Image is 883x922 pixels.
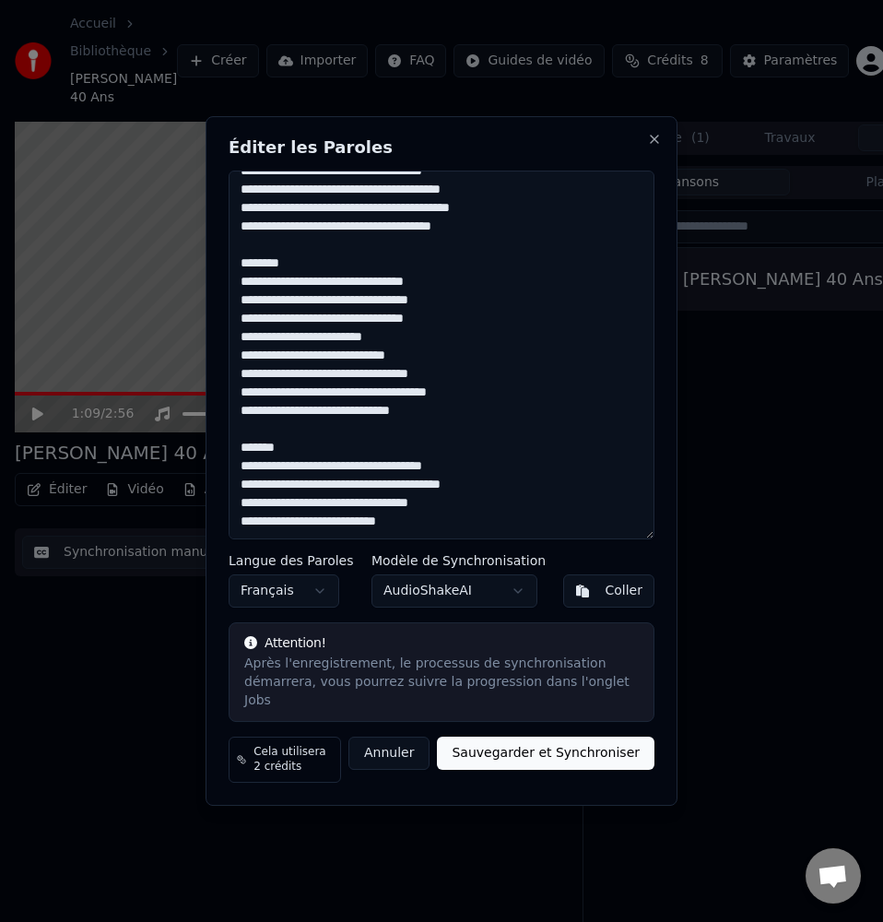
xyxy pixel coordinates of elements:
[253,745,333,774] span: Cela utilisera 2 crédits
[371,554,546,567] label: Modèle de Synchronisation
[244,634,639,653] div: Attention!
[244,655,639,710] div: Après l'enregistrement, le processus de synchronisation démarrera, vous pourrez suivre la progres...
[229,139,654,156] h2: Éditer les Paroles
[229,554,354,567] label: Langue des Paroles
[563,574,654,608] button: Coller
[348,737,430,770] button: Annuler
[437,737,654,770] button: Sauvegarder et Synchroniser
[605,582,642,600] div: Coller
